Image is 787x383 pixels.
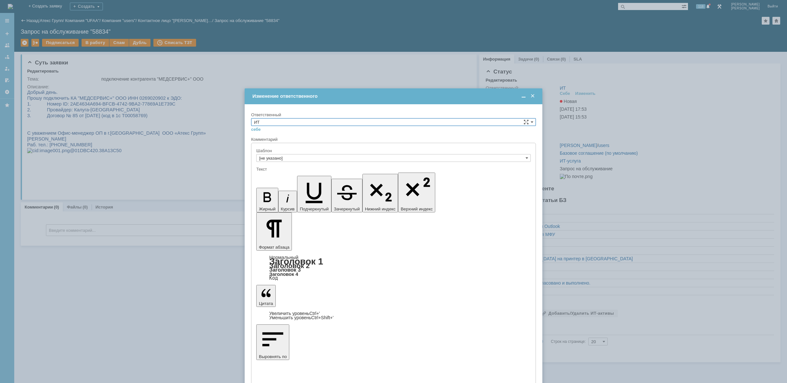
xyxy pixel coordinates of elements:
[259,245,289,250] span: Формат абзаца
[309,311,320,316] span: Ctrl+'
[256,255,531,280] div: Формат абзаца
[252,93,536,99] div: Изменение ответственного
[251,137,536,143] div: Комментарий
[251,113,535,117] div: Ответственный
[365,207,396,211] span: Нижний индекс
[256,167,529,171] div: Текст
[297,176,331,212] button: Подчеркнутый
[281,207,295,211] span: Курсив
[269,262,310,269] a: Заголовок 2
[269,254,298,260] a: Нормальный
[278,191,297,212] button: Курсив
[256,149,529,153] div: Шаблон
[256,188,278,212] button: Жирный
[529,93,536,99] span: Закрыть
[256,324,289,360] button: Выровнять по
[398,173,435,212] button: Верхний индекс
[256,212,292,251] button: Формат абзаца
[524,119,529,125] span: Сложная форма
[269,315,334,320] a: Decrease
[259,354,287,359] span: Выровнять по
[334,207,360,211] span: Зачеркнутый
[269,275,278,281] a: Код
[401,207,433,211] span: Верхний индекс
[311,315,334,320] span: Ctrl+Shift+'
[362,174,398,212] button: Нижний индекс
[269,267,301,273] a: Заголовок 3
[331,179,362,212] button: Зачеркнутый
[259,301,273,306] span: Цитата
[269,256,323,266] a: Заголовок 1
[256,311,531,320] div: Цитата
[256,285,276,307] button: Цитата
[520,93,527,99] span: Свернуть (Ctrl + M)
[300,207,328,211] span: Подчеркнутый
[269,311,320,316] a: Increase
[269,271,298,277] a: Заголовок 4
[251,127,261,132] a: себе
[259,207,276,211] span: Жирный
